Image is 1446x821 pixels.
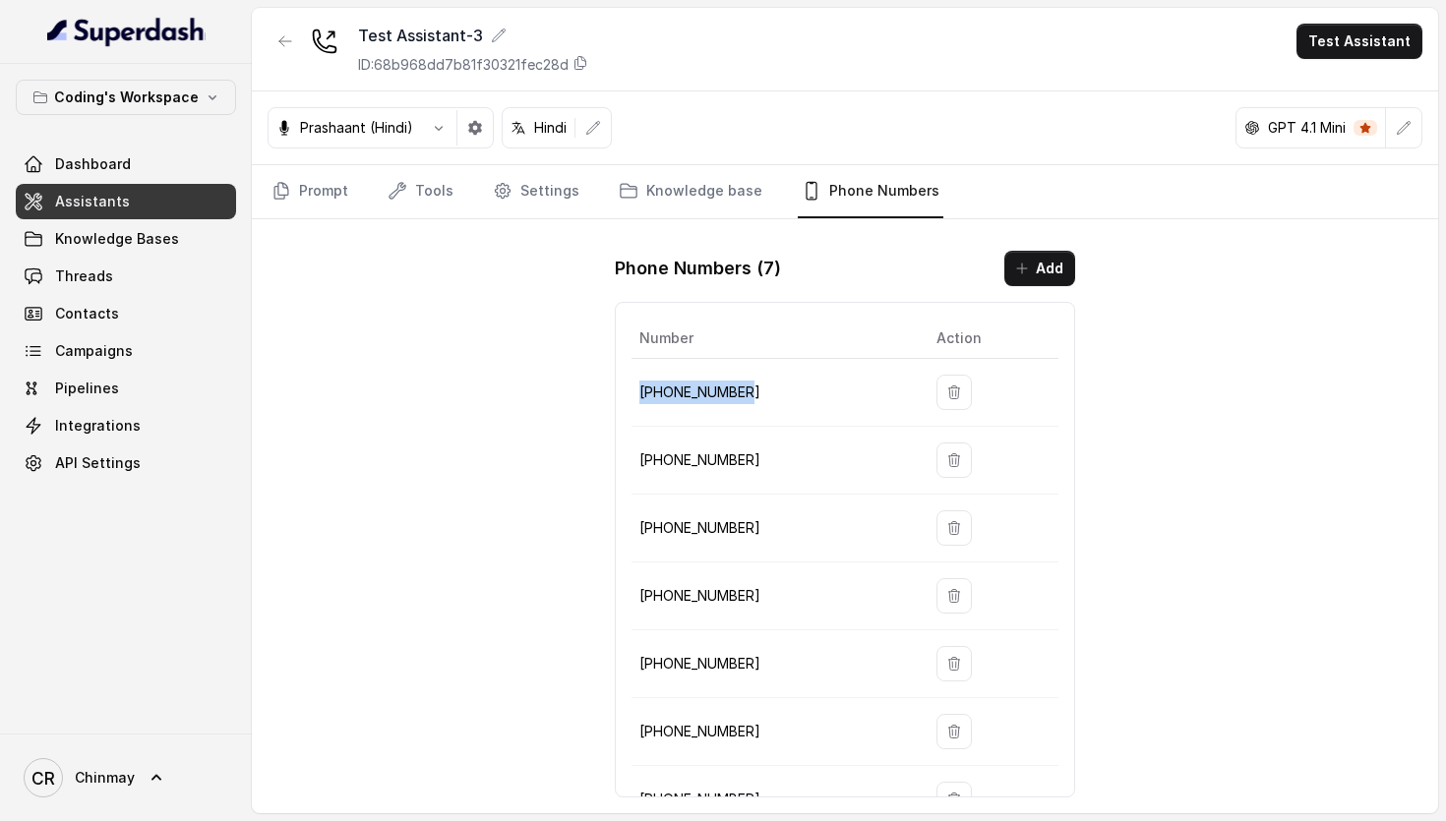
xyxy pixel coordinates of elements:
span: Integrations [55,416,141,436]
span: Pipelines [55,379,119,398]
span: Chinmay [75,768,135,788]
p: GPT 4.1 Mini [1268,118,1346,138]
p: Coding's Workspace [54,86,199,109]
span: Contacts [55,304,119,323]
span: Campaigns [55,341,133,361]
span: API Settings [55,453,141,473]
a: Tools [384,165,457,218]
text: CR [31,768,55,789]
th: Action [921,319,1058,359]
svg: openai logo [1244,120,1260,136]
a: Pipelines [16,371,236,406]
p: [PHONE_NUMBER] [639,788,905,811]
a: Contacts [16,296,236,331]
a: API Settings [16,445,236,481]
button: Coding's Workspace [16,80,236,115]
a: Prompt [268,165,352,218]
span: Assistants [55,192,130,211]
p: [PHONE_NUMBER] [639,584,905,608]
a: Campaigns [16,333,236,369]
p: [PHONE_NUMBER] [639,516,905,540]
p: [PHONE_NUMBER] [639,448,905,472]
p: [PHONE_NUMBER] [639,381,905,404]
a: Assistants [16,184,236,219]
a: Threads [16,259,236,294]
p: [PHONE_NUMBER] [639,652,905,675]
p: Prashaant (Hindi) [300,118,413,138]
span: Dashboard [55,154,131,174]
nav: Tabs [268,165,1422,218]
a: Dashboard [16,147,236,182]
h1: Phone Numbers ( 7 ) [615,253,781,284]
p: Hindi [534,118,567,138]
p: ID: 68b968dd7b81f30321fec28d [358,55,569,75]
button: Test Assistant [1296,24,1422,59]
span: Knowledge Bases [55,229,179,249]
div: Test Assistant-3 [358,24,588,47]
span: Threads [55,266,113,286]
a: Knowledge base [615,165,766,218]
button: Add [1004,251,1075,286]
th: Number [632,319,921,359]
a: Knowledge Bases [16,221,236,257]
a: Integrations [16,408,236,443]
a: Settings [489,165,583,218]
img: light.svg [47,16,206,47]
a: Chinmay [16,750,236,805]
a: Phone Numbers [798,165,943,218]
p: [PHONE_NUMBER] [639,720,905,743]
